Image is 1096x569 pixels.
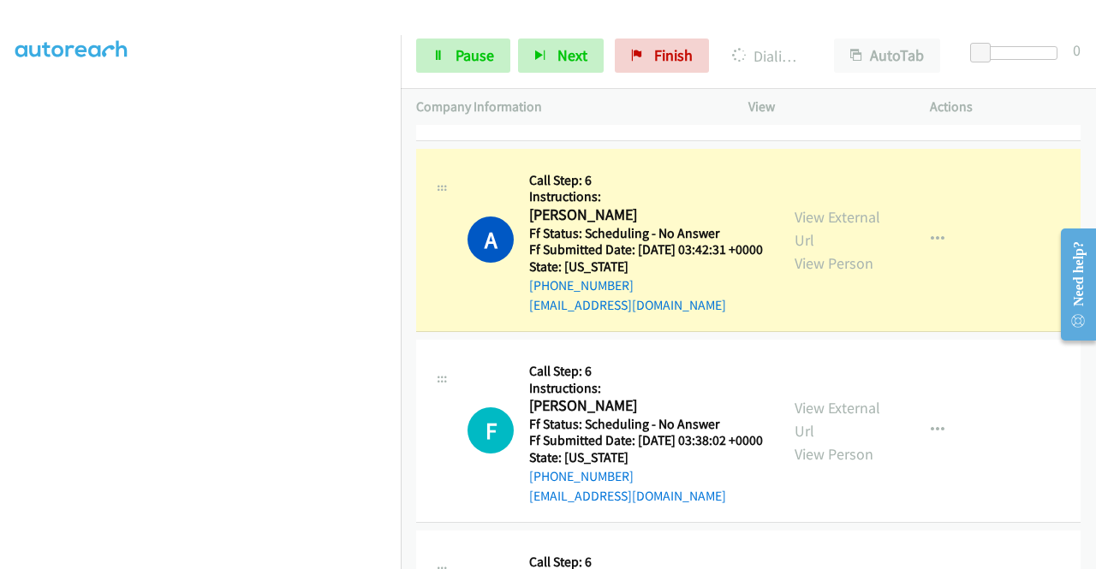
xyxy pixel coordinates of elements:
[834,39,940,73] button: AutoTab
[930,97,1081,117] p: Actions
[468,407,514,453] h1: F
[416,97,718,117] p: Company Information
[979,46,1057,60] div: Delay between calls (in seconds)
[529,363,763,380] h5: Call Step: 6
[529,449,763,466] h5: State: [US_STATE]
[732,44,803,68] p: Dialing [PERSON_NAME]
[795,398,880,441] a: View External Url
[795,253,873,273] a: View Person
[529,468,634,484] a: [PHONE_NUMBER]
[654,45,693,65] span: Finish
[529,172,763,189] h5: Call Step: 6
[529,225,763,242] h5: Ff Status: Scheduling - No Answer
[468,216,514,263] h1: A
[529,432,763,449] h5: Ff Submitted Date: [DATE] 03:38:02 +0000
[529,188,763,205] h5: Instructions:
[529,258,763,276] h5: State: [US_STATE]
[1073,39,1081,62] div: 0
[468,407,514,453] div: The call is yet to be attempted
[748,97,899,117] p: View
[529,277,634,293] a: [PHONE_NUMBER]
[529,416,763,433] h5: Ff Status: Scheduling - No Answer
[615,39,709,73] a: Finish
[416,39,510,73] a: Pause
[529,297,726,313] a: [EMAIL_ADDRESS][DOMAIN_NAME]
[795,444,873,464] a: View Person
[529,396,758,416] h2: [PERSON_NAME]
[795,207,880,250] a: View External Url
[529,488,726,504] a: [EMAIL_ADDRESS][DOMAIN_NAME]
[456,45,494,65] span: Pause
[529,380,763,397] h5: Instructions:
[529,241,763,258] h5: Ff Submitted Date: [DATE] 03:42:31 +0000
[518,39,604,73] button: Next
[557,45,587,65] span: Next
[1047,216,1096,353] iframe: Resource Center
[529,205,758,225] h2: [PERSON_NAME]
